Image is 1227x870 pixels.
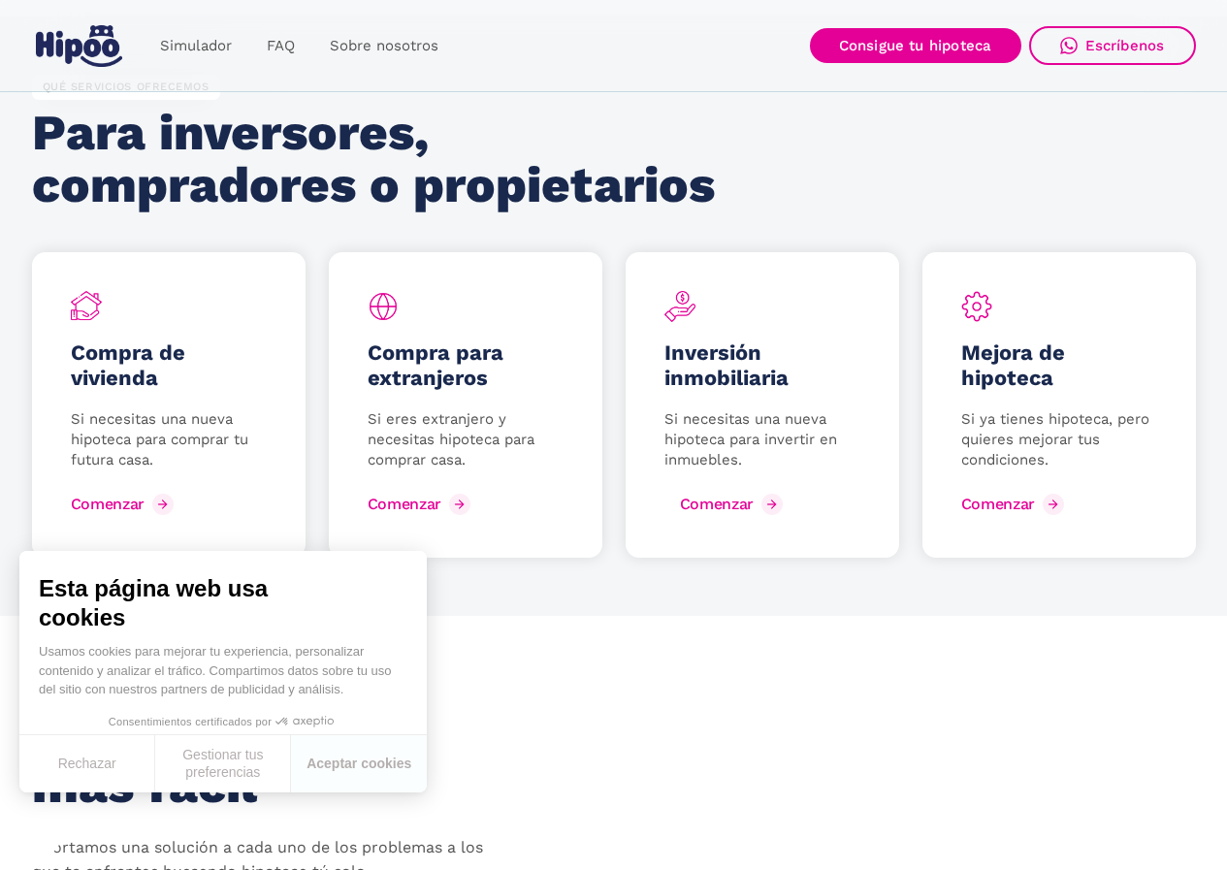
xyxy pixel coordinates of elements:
[249,27,312,65] a: FAQ
[71,495,145,513] div: Comenzar
[664,409,860,470] p: Si necesitas una nueva hipoteca para invertir en inmuebles.
[368,489,475,520] a: Comenzar
[32,707,479,812] h2: Te lo ponemos más fácil
[961,489,1069,520] a: Comenzar
[32,17,127,75] a: home
[961,495,1035,513] div: Comenzar
[32,107,727,211] h2: Para inversores, compradores o propietarios
[961,409,1157,470] p: Si ya tienes hipoteca, pero quieres mejorar tus condiciones.
[664,340,860,391] h5: Inversión inmobiliaria
[961,340,1157,391] h5: Mejora de hipoteca
[368,340,564,391] h5: Compra para extranjeros
[810,28,1021,63] a: Consigue tu hipoteca
[680,495,754,513] div: Comenzar
[71,489,178,520] a: Comenzar
[71,340,267,391] h5: Compra de vivienda
[368,409,564,470] p: Si eres extranjero y necesitas hipoteca para comprar casa.
[312,27,456,65] a: Sobre nosotros
[664,489,788,520] a: Comenzar
[368,495,441,513] div: Comenzar
[1029,26,1196,65] a: Escríbenos
[71,409,267,470] p: Si necesitas una nueva hipoteca para comprar tu futura casa.
[1085,37,1165,54] div: Escríbenos
[143,27,249,65] a: Simulador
